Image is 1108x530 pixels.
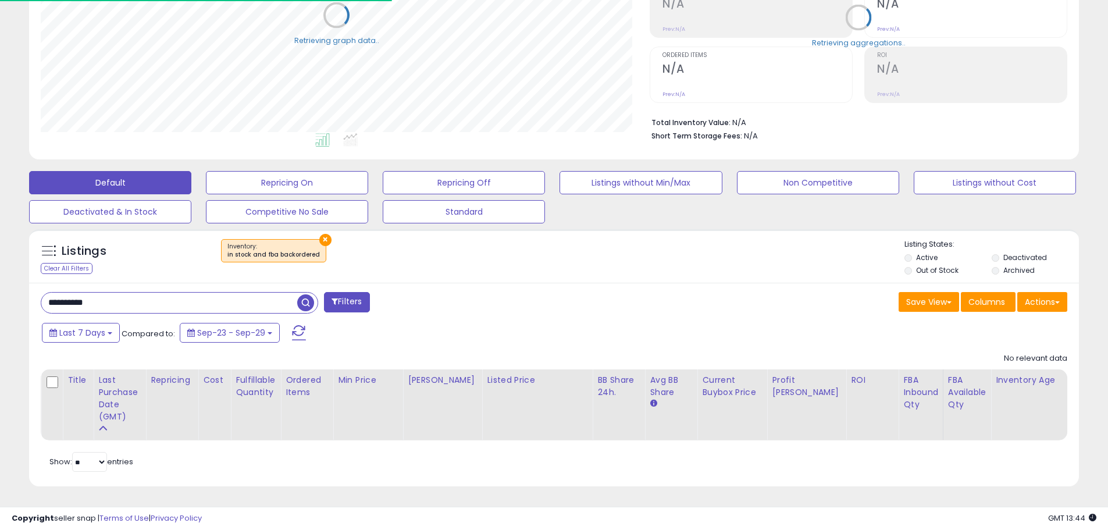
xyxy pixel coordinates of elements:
div: Clear All Filters [41,263,92,274]
button: Listings without Min/Max [560,171,722,194]
div: in stock and fba backordered [227,251,320,259]
div: Title [67,374,88,386]
span: Columns [968,296,1005,308]
button: × [319,234,332,246]
div: Listed Price [487,374,587,386]
div: [PERSON_NAME] [408,374,477,386]
div: Cost [203,374,226,386]
div: FBA inbound Qty [903,374,938,411]
div: BB Share 24h. [597,374,640,399]
div: ROI [851,374,893,386]
h5: Listings [62,243,106,259]
button: Sep-23 - Sep-29 [180,323,280,343]
div: Current Buybox Price [702,374,762,399]
strong: Copyright [12,513,54,524]
span: Sep-23 - Sep-29 [197,327,265,339]
span: Inventory : [227,242,320,259]
div: Avg BB Share [650,374,692,399]
label: Deactivated [1003,252,1047,262]
label: Out of Stock [916,265,959,275]
div: Profit [PERSON_NAME] [772,374,841,399]
button: Deactivated & In Stock [29,200,191,223]
span: Show: entries [49,456,133,467]
span: Last 7 Days [59,327,105,339]
span: 2025-10-10 13:44 GMT [1048,513,1096,524]
button: Save View [899,292,959,312]
div: Last Purchase Date (GMT) [98,374,141,423]
button: Columns [961,292,1016,312]
span: Compared to: [122,328,175,339]
label: Archived [1003,265,1035,275]
div: Min Price [338,374,398,386]
button: Last 7 Days [42,323,120,343]
label: Active [916,252,938,262]
button: Repricing On [206,171,368,194]
button: Standard [383,200,545,223]
div: No relevant data [1004,353,1067,364]
div: Ordered Items [286,374,328,399]
p: Listing States: [904,239,1079,250]
small: Avg BB Share. [650,399,657,409]
a: Terms of Use [99,513,149,524]
div: Retrieving graph data.. [294,35,379,45]
div: Repricing [151,374,193,386]
div: Retrieving aggregations.. [812,37,906,48]
button: Repricing Off [383,171,545,194]
button: Filters [324,292,369,312]
button: Competitive No Sale [206,200,368,223]
button: Listings without Cost [914,171,1076,194]
a: Privacy Policy [151,513,202,524]
button: Actions [1017,292,1067,312]
div: Fulfillable Quantity [236,374,276,399]
div: FBA Available Qty [948,374,986,411]
button: Non Competitive [737,171,899,194]
button: Default [29,171,191,194]
div: seller snap | | [12,513,202,524]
